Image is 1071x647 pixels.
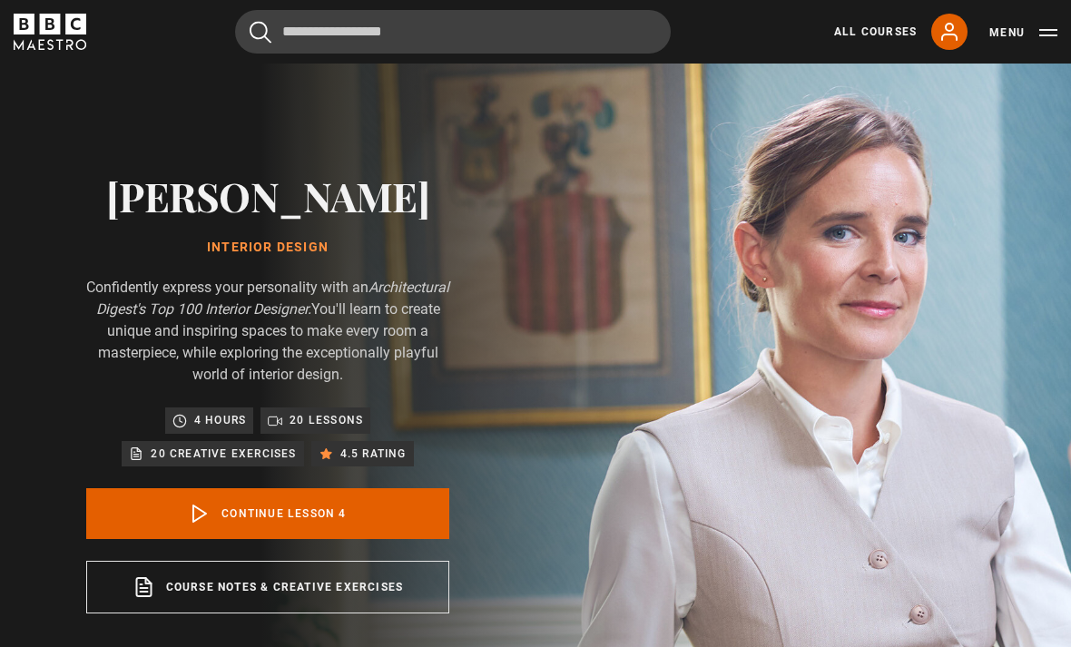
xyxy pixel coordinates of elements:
[235,10,671,54] input: Search
[86,240,449,255] h1: Interior Design
[151,445,296,463] p: 20 creative exercises
[989,24,1057,42] button: Toggle navigation
[290,411,363,429] p: 20 lessons
[194,411,246,429] p: 4 hours
[14,14,86,50] svg: BBC Maestro
[340,445,407,463] p: 4.5 rating
[86,277,449,386] p: Confidently express your personality with an You'll learn to create unique and inspiring spaces t...
[86,561,449,613] a: Course notes & creative exercises
[86,488,449,539] a: Continue lesson 4
[250,21,271,44] button: Submit the search query
[86,172,449,219] h2: [PERSON_NAME]
[834,24,917,40] a: All Courses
